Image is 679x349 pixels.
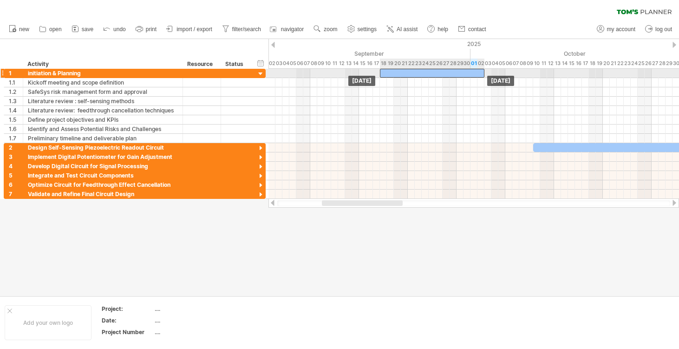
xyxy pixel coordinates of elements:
[296,59,303,68] div: Saturday, 6 September 2025
[268,23,307,35] a: navigator
[594,23,638,35] a: my account
[338,59,345,68] div: Friday, 12 September 2025
[9,171,23,180] div: 5
[9,115,23,124] div: 1.5
[437,26,448,33] span: help
[310,59,317,68] div: Monday, 8 September 2025
[638,59,645,68] div: Saturday, 25 October 2025
[436,59,443,68] div: Friday, 26 September 2025
[401,59,408,68] div: Sunday, 21 September 2025
[28,69,178,78] div: initiation & Planning
[373,59,380,68] div: Wednesday, 17 September 2025
[9,87,23,96] div: 1.2
[397,26,418,33] span: AI assist
[133,23,159,35] a: print
[358,26,377,33] span: settings
[225,59,246,69] div: Status
[281,26,304,33] span: navigator
[380,59,387,68] div: Thursday, 18 September 2025
[422,59,429,68] div: Wednesday, 24 September 2025
[303,59,310,68] div: Sunday, 7 September 2025
[464,59,470,68] div: Tuesday, 30 September 2025
[9,162,23,171] div: 4
[28,190,178,198] div: Validate and Refine Final Circuit Design
[607,26,635,33] span: my account
[526,59,533,68] div: Thursday, 9 October 2025
[69,23,96,35] a: save
[624,59,631,68] div: Thursday, 23 October 2025
[477,59,484,68] div: Thursday, 2 October 2025
[366,59,373,68] div: Tuesday, 16 September 2025
[155,328,233,336] div: ....
[289,59,296,68] div: Friday, 5 September 2025
[457,59,464,68] div: Monday, 29 September 2025
[9,97,23,105] div: 1.3
[387,59,394,68] div: Friday, 19 September 2025
[176,26,212,33] span: import / export
[7,23,32,35] a: new
[610,59,617,68] div: Tuesday, 21 October 2025
[450,59,457,68] div: Sunday, 28 September 2025
[155,305,233,313] div: ....
[331,59,338,68] div: Thursday, 11 September 2025
[394,59,401,68] div: Saturday, 20 September 2025
[429,59,436,68] div: Thursday, 25 September 2025
[311,23,340,35] a: zoom
[519,59,526,68] div: Wednesday, 8 October 2025
[547,59,554,68] div: Sunday, 12 October 2025
[146,26,157,33] span: print
[282,59,289,68] div: Thursday, 4 September 2025
[102,316,153,324] div: Date:
[575,59,582,68] div: Thursday, 16 October 2025
[220,23,264,35] a: filter/search
[28,171,178,180] div: Integrate and Test Circuit Components
[456,23,489,35] a: contact
[540,59,547,68] div: Saturday, 11 October 2025
[666,59,672,68] div: Wednesday, 29 October 2025
[425,23,451,35] a: help
[582,59,589,68] div: Friday, 17 October 2025
[101,23,129,35] a: undo
[9,152,23,161] div: 3
[9,190,23,198] div: 7
[652,59,659,68] div: Monday, 27 October 2025
[443,59,450,68] div: Saturday, 27 September 2025
[155,316,233,324] div: ....
[9,143,23,152] div: 2
[505,59,512,68] div: Monday, 6 October 2025
[232,26,261,33] span: filter/search
[19,26,29,33] span: new
[512,59,519,68] div: Tuesday, 7 October 2025
[9,125,23,133] div: 1.6
[324,59,331,68] div: Wednesday, 10 September 2025
[28,162,178,171] div: Develop Digital Circuit for Signal Processing
[533,59,540,68] div: Friday, 10 October 2025
[102,305,153,313] div: Project:
[9,180,23,189] div: 6
[498,59,505,68] div: Sunday, 5 October 2025
[28,106,178,115] div: Literature review: feedthrough cancellation techniques
[631,59,638,68] div: Friday, 24 October 2025
[491,59,498,68] div: Saturday, 4 October 2025
[28,125,178,133] div: Identify and Assess Potential Risks and Challenges
[589,59,596,68] div: Saturday, 18 October 2025
[28,180,178,189] div: Optimize Circuit for Feedthrough Effect Cancellation
[187,59,215,69] div: Resource
[484,59,491,68] div: Friday, 3 October 2025
[617,59,624,68] div: Wednesday, 22 October 2025
[470,59,477,68] div: Wednesday, 1 October 2025
[345,59,352,68] div: Saturday, 13 September 2025
[275,59,282,68] div: Wednesday, 3 September 2025
[324,26,337,33] span: zoom
[28,115,178,124] div: Define project objectives and KPIs
[102,328,153,336] div: Project Number
[659,59,666,68] div: Tuesday, 28 October 2025
[261,49,470,59] div: September 2025
[384,23,420,35] a: AI assist
[348,76,375,86] div: [DATE]
[468,26,486,33] span: contact
[568,59,575,68] div: Wednesday, 15 October 2025
[9,69,23,78] div: 1
[164,23,215,35] a: import / export
[487,76,514,86] div: [DATE]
